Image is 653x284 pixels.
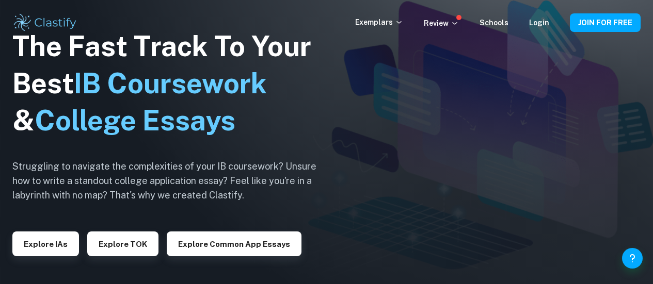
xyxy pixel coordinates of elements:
[167,239,301,248] a: Explore Common App essays
[480,19,508,27] a: Schools
[570,13,641,32] button: JOIN FOR FREE
[12,28,332,139] h1: The Fast Track To Your Best &
[12,239,79,248] a: Explore IAs
[12,231,79,256] button: Explore IAs
[87,231,158,256] button: Explore TOK
[622,248,643,269] button: Help and Feedback
[35,104,235,137] span: College Essays
[355,16,403,28] p: Exemplars
[529,19,549,27] a: Login
[87,239,158,248] a: Explore TOK
[424,18,459,29] p: Review
[12,12,78,33] img: Clastify logo
[12,159,332,203] h6: Struggling to navigate the complexities of your IB coursework? Unsure how to write a standout col...
[74,67,267,99] span: IB Coursework
[167,231,301,256] button: Explore Common App essays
